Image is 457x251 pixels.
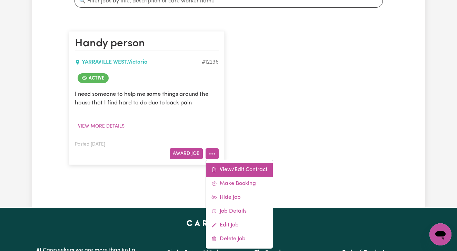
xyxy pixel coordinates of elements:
button: View more details [75,121,128,132]
a: View/Edit Contract [206,163,273,177]
a: Hide Job [206,190,273,204]
iframe: Button to launch messaging window [429,223,451,245]
h2: Handy person [75,37,219,51]
a: Delete Job [206,232,273,246]
a: Edit Job [206,218,273,232]
a: Job Details [206,204,273,218]
span: Posted: [DATE] [75,142,105,147]
div: More options [206,160,273,249]
div: Job ID #12236 [202,58,219,66]
button: More options [206,148,219,159]
button: Award Job [170,148,203,159]
a: Careseekers home page [187,220,270,226]
div: YARRAVILLE WEST , Victoria [75,58,202,66]
p: I need someone to help me some things around the house that I find hard to do due to back pain [75,90,219,107]
span: Job is active [78,73,109,83]
a: Make Booking [206,177,273,190]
